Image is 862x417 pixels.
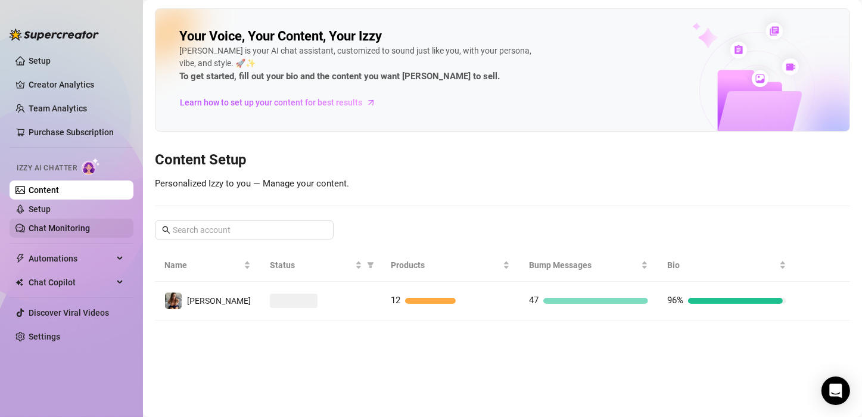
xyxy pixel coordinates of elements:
[10,29,99,41] img: logo-BBDzfeDw.svg
[29,249,113,268] span: Automations
[29,332,60,341] a: Settings
[391,259,500,272] span: Products
[155,151,850,170] h3: Content Setup
[165,292,182,309] img: Andy
[17,163,77,174] span: Izzy AI Chatter
[365,256,376,274] span: filter
[179,45,537,84] div: [PERSON_NAME] is your AI chat assistant, customized to sound just like you, with your persona, vi...
[29,223,90,233] a: Chat Monitoring
[164,259,241,272] span: Name
[29,123,124,142] a: Purchase Subscription
[667,295,683,306] span: 96%
[260,249,381,282] th: Status
[82,158,100,175] img: AI Chatter
[29,104,87,113] a: Team Analytics
[187,296,251,306] span: [PERSON_NAME]
[162,226,170,234] span: search
[367,262,374,269] span: filter
[29,308,109,318] a: Discover Viral Videos
[665,10,849,131] img: ai-chatter-content-library-cLFOSyPT.png
[29,204,51,214] a: Setup
[381,249,519,282] th: Products
[155,249,260,282] th: Name
[155,178,349,189] span: Personalized Izzy to you — Manage your content.
[821,376,850,405] div: Open Intercom Messenger
[15,278,23,287] img: Chat Copilot
[29,185,59,195] a: Content
[529,295,539,306] span: 47
[179,71,500,82] strong: To get started, fill out your bio and the content you want [PERSON_NAME] to sell.
[15,254,25,263] span: thunderbolt
[179,93,385,112] a: Learn how to set up your content for best results
[658,249,796,282] th: Bio
[365,97,377,108] span: arrow-right
[391,295,400,306] span: 12
[179,28,382,45] h2: Your Voice, Your Content, Your Izzy
[270,259,353,272] span: Status
[667,259,777,272] span: Bio
[29,273,113,292] span: Chat Copilot
[29,75,124,94] a: Creator Analytics
[519,249,658,282] th: Bump Messages
[29,56,51,66] a: Setup
[529,259,639,272] span: Bump Messages
[173,223,317,236] input: Search account
[180,96,362,109] span: Learn how to set up your content for best results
